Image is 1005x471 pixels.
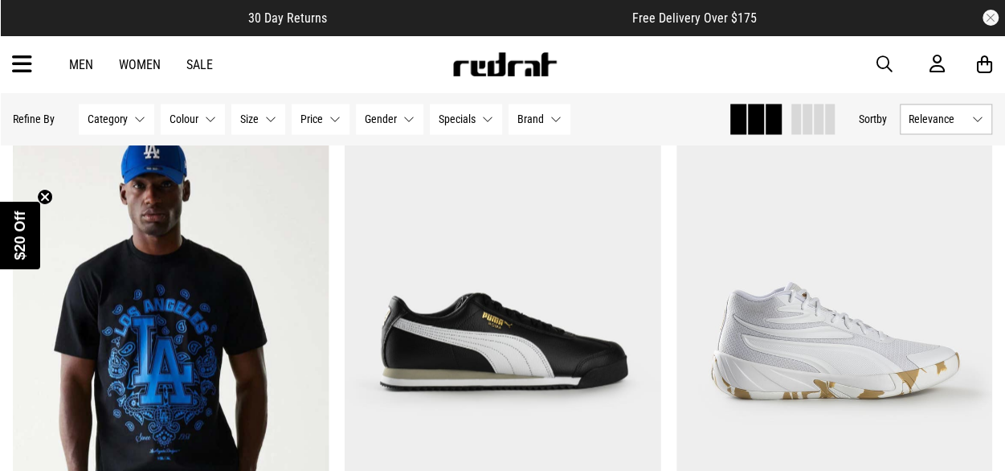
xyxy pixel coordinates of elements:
[632,10,757,26] span: Free Delivery Over $175
[900,104,992,134] button: Relevance
[13,113,55,125] p: Refine By
[876,113,887,125] span: by
[186,57,213,72] a: Sale
[79,104,154,134] button: Category
[517,113,544,125] span: Brand
[240,113,259,125] span: Size
[37,189,53,205] button: Close teaser
[13,6,61,55] button: Open LiveChat chat widget
[119,57,161,72] a: Women
[430,104,502,134] button: Specials
[292,104,349,134] button: Price
[356,104,423,134] button: Gender
[170,113,198,125] span: Colour
[88,113,128,125] span: Category
[69,57,93,72] a: Men
[161,104,225,134] button: Colour
[12,211,28,260] span: $20 Off
[248,10,327,26] span: 30 Day Returns
[509,104,570,134] button: Brand
[451,52,558,76] img: Redrat logo
[909,113,966,125] span: Relevance
[231,104,285,134] button: Size
[365,113,397,125] span: Gender
[359,10,600,26] iframe: Customer reviews powered by Trustpilot
[859,109,887,129] button: Sortby
[439,113,476,125] span: Specials
[300,113,323,125] span: Price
